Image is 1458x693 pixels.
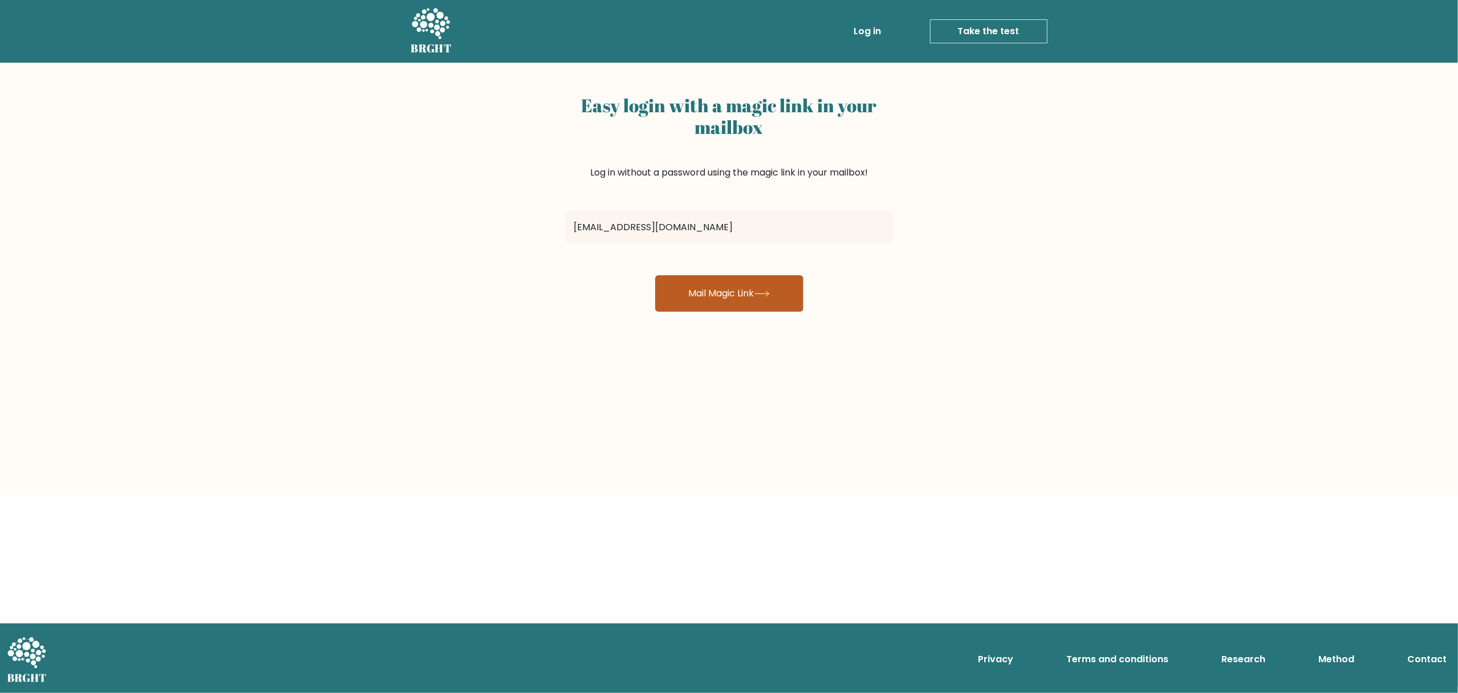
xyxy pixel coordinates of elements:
h2: Easy login with a magic link in your mailbox [565,95,894,138]
a: Terms and conditions [1062,648,1173,671]
a: Method [1314,648,1359,671]
a: Research [1217,648,1270,671]
div: Log in without a password using the magic link in your mailbox! [565,90,894,207]
a: Contact [1403,648,1451,671]
a: Log in [850,20,886,43]
input: Email [565,211,894,243]
h5: BRGHT [411,42,452,55]
a: Take the test [930,19,1047,43]
button: Mail Magic Link [655,275,803,312]
a: Privacy [973,648,1018,671]
a: BRGHT [411,5,452,58]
